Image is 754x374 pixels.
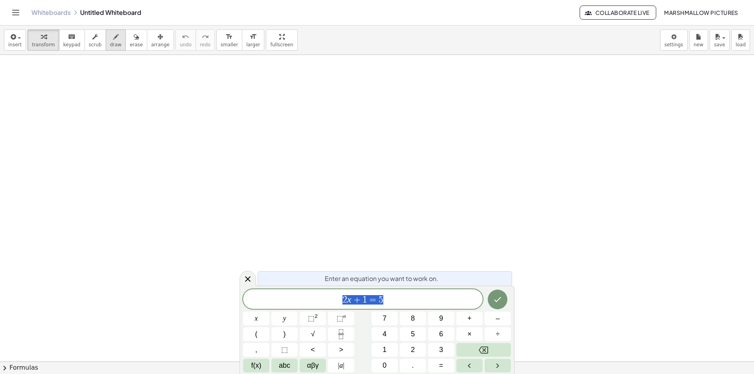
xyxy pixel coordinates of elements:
[328,312,354,325] button: Superscript
[200,42,210,47] span: redo
[467,313,472,324] span: +
[246,42,260,47] span: larger
[255,329,258,339] span: (
[456,343,511,357] button: Backspace
[8,42,22,47] span: insert
[84,29,106,51] button: scrub
[343,313,346,319] sup: n
[412,360,414,371] span: .
[311,345,315,355] span: <
[196,29,215,51] button: redoredo
[337,314,343,322] span: ⬚
[456,312,483,325] button: Plus
[714,42,725,47] span: save
[315,313,318,319] sup: 2
[439,313,443,324] span: 9
[9,6,22,19] button: Toggle navigation
[243,327,269,341] button: (
[180,42,192,47] span: undo
[31,9,71,16] a: Whiteboards
[400,359,426,372] button: .
[32,42,55,47] span: transform
[27,29,59,51] button: transform
[271,312,298,325] button: y
[580,5,656,20] button: Collaborate Live
[372,343,398,357] button: 1
[89,42,102,47] span: scrub
[325,274,438,283] span: Enter an equation you want to work on.
[411,313,415,324] span: 8
[243,359,269,372] button: Functions
[428,343,454,357] button: 3
[68,32,75,42] i: keyboard
[736,42,746,47] span: load
[664,9,738,16] span: Marshmallow Pictures
[400,312,426,325] button: 8
[270,42,293,47] span: fullscreen
[271,343,298,357] button: Placeholder
[400,327,426,341] button: 5
[456,327,483,341] button: Times
[281,345,288,355] span: ⬚
[382,329,386,339] span: 4
[351,295,363,305] span: +
[343,361,344,369] span: |
[242,29,264,51] button: format_sizelarger
[660,29,688,51] button: settings
[658,5,745,20] button: Marshmallow Pictures
[362,295,367,305] span: 1
[439,345,443,355] span: 3
[255,345,257,355] span: ,
[338,360,344,371] span: a
[125,29,147,51] button: erase
[307,360,319,371] span: αβγ
[488,290,507,309] button: Done
[221,42,238,47] span: smaller
[311,329,315,339] span: √
[279,360,290,371] span: abc
[664,42,683,47] span: settings
[456,359,483,372] button: Left arrow
[151,42,170,47] span: arrange
[271,327,298,341] button: )
[411,345,415,355] span: 2
[225,32,233,42] i: format_size
[496,313,500,324] span: –
[382,345,386,355] span: 1
[328,359,354,372] button: Absolute value
[496,329,500,339] span: ÷
[467,329,472,339] span: ×
[347,294,351,305] var: x
[182,32,189,42] i: undo
[147,29,174,51] button: arrange
[439,329,443,339] span: 6
[372,359,398,372] button: 0
[689,29,708,51] button: new
[328,327,354,341] button: Fraction
[243,343,269,357] button: ,
[106,29,126,51] button: draw
[300,343,326,357] button: Less than
[130,42,143,47] span: erase
[249,32,257,42] i: format_size
[308,314,315,322] span: ⬚
[300,359,326,372] button: Greek alphabet
[485,359,511,372] button: Right arrow
[243,312,269,325] button: x
[372,312,398,325] button: 7
[255,313,258,324] span: x
[339,345,343,355] span: >
[428,359,454,372] button: Equals
[379,295,383,305] span: 5
[300,327,326,341] button: Square root
[342,295,347,305] span: 2
[338,361,340,369] span: |
[485,312,511,325] button: Minus
[428,327,454,341] button: 6
[201,32,209,42] i: redo
[110,42,122,47] span: draw
[731,29,750,51] button: load
[439,360,443,371] span: =
[372,327,398,341] button: 4
[251,360,262,371] span: f(x)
